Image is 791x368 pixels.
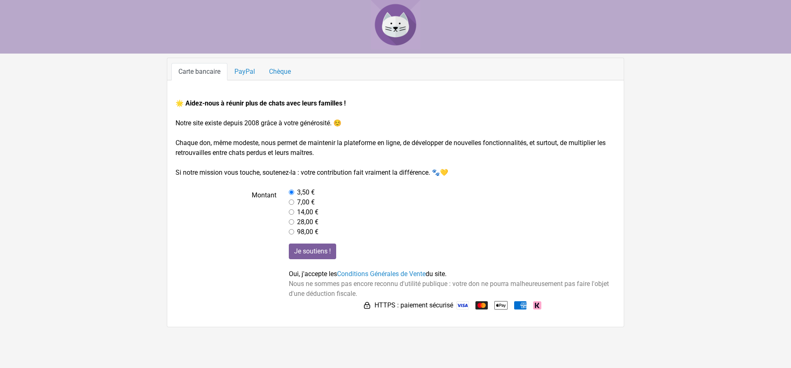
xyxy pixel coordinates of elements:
img: Mastercard [475,301,488,309]
label: 3,50 € [297,188,315,197]
label: 98,00 € [297,227,318,237]
a: Conditions Générales de Vente [337,270,426,278]
a: Carte bancaire [171,63,227,80]
label: 14,00 € [297,207,318,217]
input: Je soutiens ! [289,244,336,259]
label: 28,00 € [297,217,318,227]
img: Visa [456,301,469,309]
form: Notre site existe depuis 2008 grâce à votre générosité. ☺️ Chaque don, même modeste, nous permet ... [176,98,615,312]
strong: 🌟 Aidez-nous à réunir plus de chats avec leurs familles ! [176,99,346,107]
span: Nous ne sommes pas encore reconnu d'utilité publique : votre don ne pourra malheureusement pas fa... [289,280,609,298]
label: Montant [169,188,283,237]
img: Klarna [533,301,541,309]
img: HTTPS : paiement sécurisé [363,301,371,309]
a: Chèque [262,63,298,80]
label: 7,00 € [297,197,315,207]
a: PayPal [227,63,262,80]
span: Oui, j'accepte les du site. [289,270,447,278]
img: Apple Pay [494,299,508,312]
img: American Express [514,301,527,309]
span: HTTPS : paiement sécurisé [374,300,453,310]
